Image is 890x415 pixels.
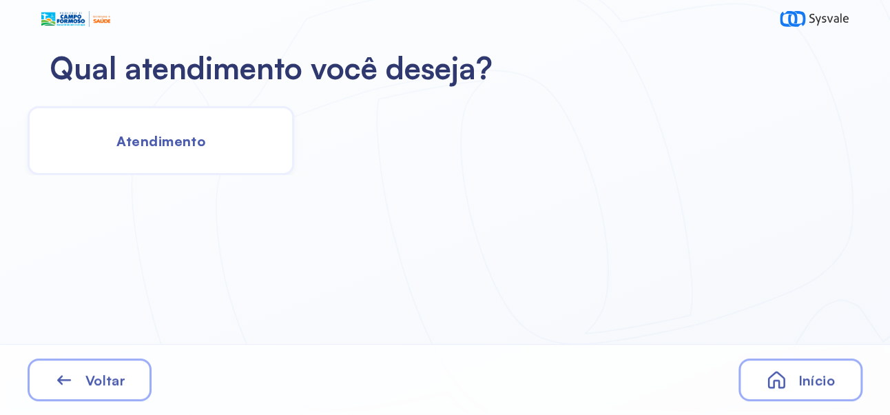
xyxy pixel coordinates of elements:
[41,11,110,27] img: Logotipo do estabelecimento
[780,11,849,27] img: logo-sysvale.svg
[116,132,205,150] span: Atendimento
[798,372,834,389] span: Início
[85,372,125,389] span: Voltar
[50,49,840,87] h2: Qual atendimento você deseja?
